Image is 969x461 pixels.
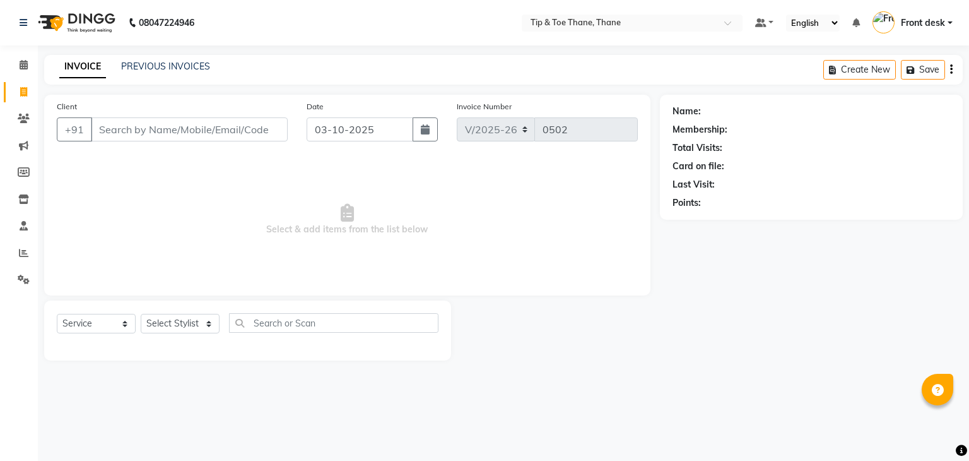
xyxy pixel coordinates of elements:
[672,123,727,136] div: Membership:
[872,11,895,33] img: Front desk
[823,60,896,80] button: Create New
[139,5,194,40] b: 08047224946
[307,101,324,112] label: Date
[901,60,945,80] button: Save
[457,101,512,112] label: Invoice Number
[121,61,210,72] a: PREVIOUS INVOICES
[672,141,722,155] div: Total Visits:
[91,117,288,141] input: Search by Name/Mobile/Email/Code
[916,410,956,448] iframe: chat widget
[229,313,438,333] input: Search or Scan
[672,196,701,210] div: Points:
[901,16,945,30] span: Front desk
[672,105,701,118] div: Name:
[57,117,92,141] button: +91
[672,160,724,173] div: Card on file:
[32,5,119,40] img: logo
[59,56,106,78] a: INVOICE
[672,178,715,191] div: Last Visit:
[57,157,638,283] span: Select & add items from the list below
[57,101,77,112] label: Client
